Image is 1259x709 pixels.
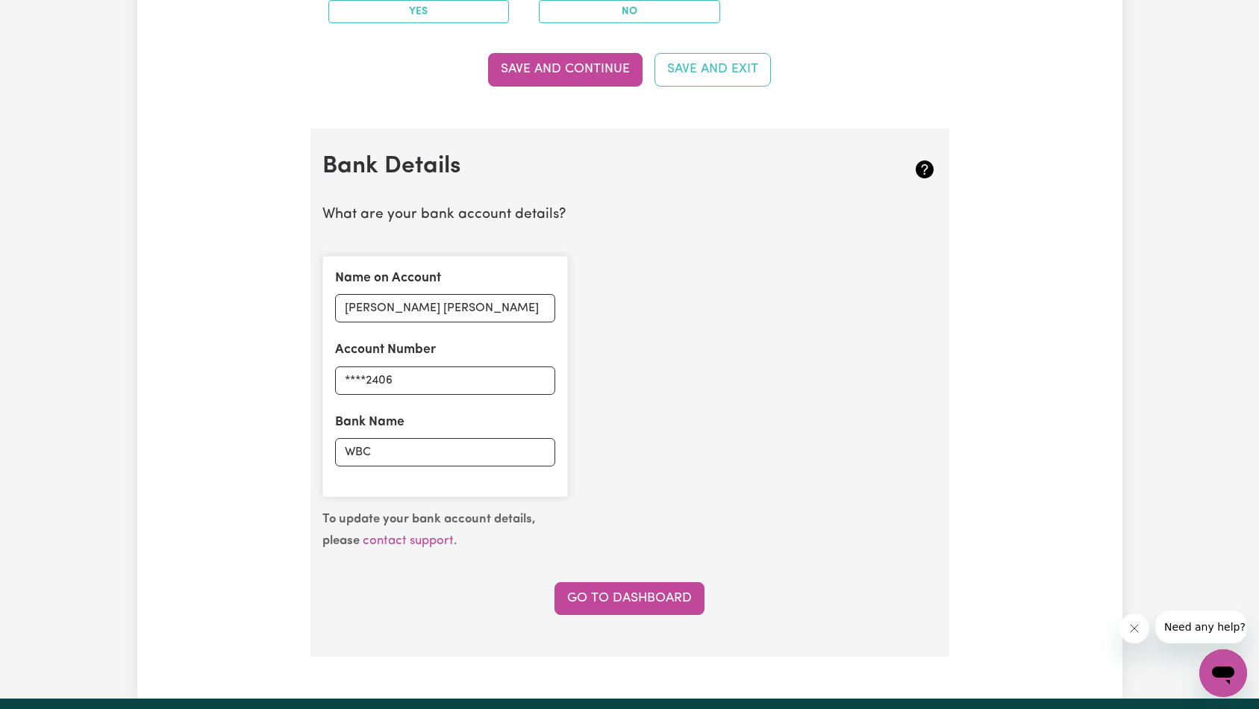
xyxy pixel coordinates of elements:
[363,534,454,547] a: contact support
[1155,610,1247,643] iframe: Message from company
[322,152,835,181] h2: Bank Details
[335,340,436,360] label: Account Number
[1119,613,1149,643] iframe: Close message
[335,366,555,395] input: e.g. 000123456
[335,269,441,288] label: Name on Account
[1199,649,1247,697] iframe: Button to launch messaging window
[322,513,536,547] b: To update your bank account details, please
[488,53,643,86] button: Save and Continue
[554,582,705,615] a: Go to Dashboard
[322,204,937,226] p: What are your bank account details?
[335,413,404,432] label: Bank Name
[322,513,536,547] small: .
[655,53,771,86] button: Save and Exit
[335,294,555,322] input: Holly Peers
